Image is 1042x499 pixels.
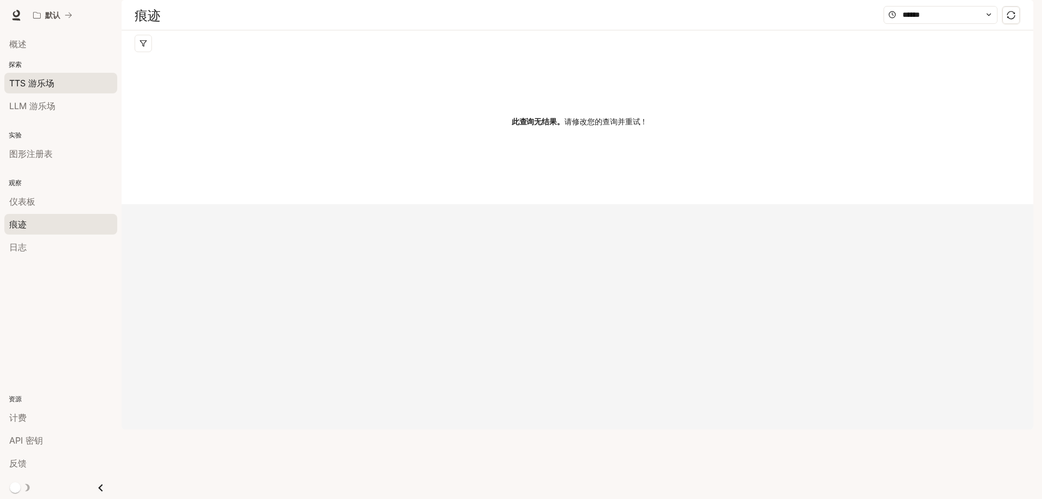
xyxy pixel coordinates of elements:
[135,7,160,23] font: 痕迹
[28,4,77,26] button: 所有工作区
[564,117,647,126] font: 请修改您的查询并重试！
[45,10,60,20] font: 默认
[1007,11,1015,20] span: 同步
[512,117,565,126] font: 此查询无结果。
